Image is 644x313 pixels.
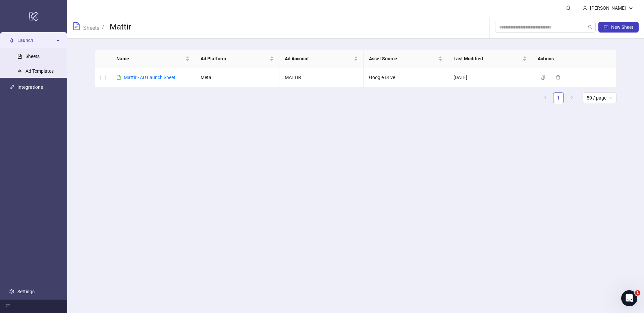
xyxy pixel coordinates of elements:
a: Sheets [25,54,40,59]
span: file [116,75,121,80]
span: Last Modified [453,55,521,62]
span: Ad Account [285,55,353,62]
button: left [540,92,550,103]
span: right [570,96,574,100]
th: Ad Platform [195,50,279,68]
button: right [567,92,577,103]
th: Asset Source [364,50,448,68]
span: user [583,6,587,10]
a: Integrations [17,84,43,90]
td: [DATE] [448,68,532,87]
button: New Sheet [598,22,639,33]
span: down [629,6,633,10]
span: search [588,25,593,29]
span: file-text [72,22,80,30]
iframe: Intercom live chat [621,290,637,306]
th: Ad Account [279,50,364,68]
div: Page Size [583,92,616,103]
a: Mattir - AU Launch Sheet [124,75,175,80]
span: menu-fold [5,304,10,309]
th: Actions [532,50,616,68]
a: Ad Templates [25,68,54,74]
span: Ad Platform [201,55,268,62]
span: left [543,96,547,100]
div: [PERSON_NAME] [587,4,629,12]
th: Last Modified [448,50,532,68]
span: delete [556,75,560,80]
li: 1 [553,92,564,103]
span: 50 / page [587,93,612,103]
span: Launch [17,34,54,47]
a: Settings [17,289,35,294]
td: Meta [195,68,279,87]
li: Next Page [567,92,577,103]
h3: Mattir [110,22,131,33]
td: MATTIR [279,68,364,87]
span: rocket [9,38,14,43]
td: Google Drive [364,68,448,87]
a: Sheets [82,24,101,31]
li: Previous Page [540,92,550,103]
span: bell [566,5,571,10]
span: Name [116,55,184,62]
span: copy [540,75,545,80]
a: 1 [553,93,563,103]
span: plus-square [604,25,608,29]
li: / [102,22,104,33]
span: 1 [635,290,640,296]
th: Name [111,50,195,68]
span: Asset Source [369,55,437,62]
span: New Sheet [611,24,633,30]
